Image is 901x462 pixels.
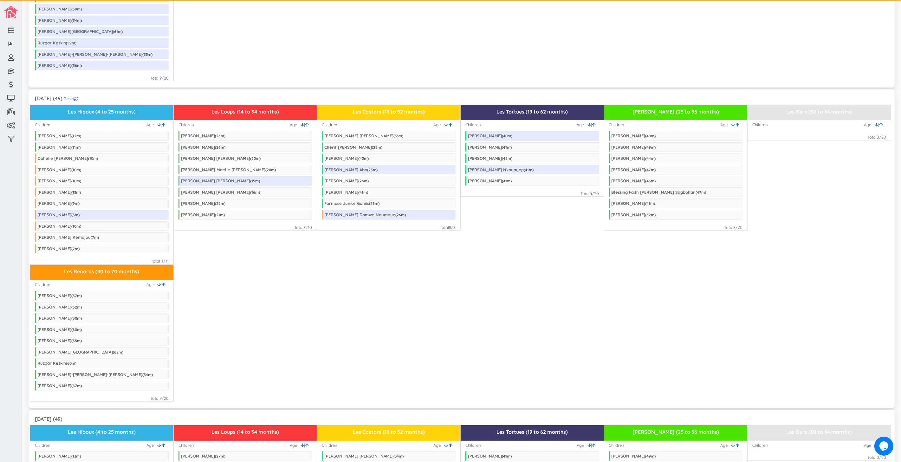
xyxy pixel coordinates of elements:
span: ( m) [71,145,81,150]
span: 47 [647,167,651,172]
span: 12 [73,133,76,138]
span: 45 [647,179,651,183]
div: Children [35,122,50,128]
span: 8 [449,225,451,230]
span: ( m) [524,167,534,172]
h3: [DATE] (49) [35,416,62,422]
h3: Les Loups (14 to 34 months) [176,429,314,435]
span: ( m) [502,179,512,183]
span: ( m) [71,7,82,11]
div: [PERSON_NAME] [37,6,82,11]
span: ( m) [645,167,656,172]
h3: Les Ours (30 to 64 months) [750,109,888,115]
span: Age [577,442,588,448]
span: 40 [503,133,508,138]
span: ( m) [358,156,369,161]
div: [PERSON_NAME] [612,133,656,138]
div: Total /20 [867,454,886,460]
span: 10 [89,156,93,161]
span: ( m) [71,133,81,138]
a: | [157,122,162,128]
div: [PERSON_NAME]-[PERSON_NAME]-[PERSON_NAME] [37,372,153,377]
span: 13 [73,190,76,195]
span: 28 [373,145,378,150]
a: | [157,442,162,448]
div: Children [178,122,194,128]
span: ( m) [142,52,152,57]
div: Total /20 [724,224,742,231]
div: [PERSON_NAME] [37,201,80,206]
span: ( m) [113,29,123,34]
span: ( m) [215,212,225,217]
h3: Les Castors (18 to 52 months) [320,109,458,115]
span: 49 [647,454,651,459]
div: [PERSON_NAME] [37,190,81,195]
span: 10 [73,179,76,183]
div: Children [322,442,337,448]
div: Children [609,122,625,128]
span: 9 [73,201,75,206]
div: [PERSON_NAME] [324,178,369,183]
div: Children [322,122,337,128]
span: ( m) [71,167,81,172]
div: Children [35,282,50,288]
span: ( m) [71,246,80,251]
iframe: chat widget [874,437,895,456]
span: ( m) [358,190,368,195]
div: [PERSON_NAME] [468,178,512,183]
span: 41 [503,145,507,150]
div: Total /10 [294,224,312,231]
span: 10 [73,224,76,229]
span: 8 [303,225,306,230]
span: 5 [73,212,75,217]
div: Ophelie [PERSON_NAME] [37,156,98,161]
span: 11 [73,145,76,150]
span: 41 [360,190,363,195]
span: 54 [73,18,77,23]
span: 22 [216,201,221,206]
span: 59 [73,7,77,11]
span: Age [864,442,875,448]
h3: [PERSON_NAME] (25 to 56 months) [607,109,745,115]
span: 26 [370,201,375,206]
div: Ruzgar Keskin [37,361,76,366]
span: ( m) [71,293,82,298]
a: | [731,122,736,128]
div: [PERSON_NAME][GEOGRAPHIC_DATA] [37,29,123,34]
span: 54 [144,372,148,377]
span: ( m) [142,372,153,377]
h3: Les Loups (14 to 34 months) [176,109,314,115]
span: ( m) [696,190,706,195]
div: Total /11 [151,258,169,264]
span: 0 [877,455,879,460]
span: 44 [647,156,651,161]
a: Reset [64,96,78,101]
span: ( m) [265,167,276,172]
span: ( m) [372,145,382,150]
span: ( m) [215,145,225,150]
div: Ruzgar Keskin [37,40,76,45]
div: [PERSON_NAME] [37,178,81,183]
div: [PERSON_NAME] [37,327,82,332]
span: 53 [144,52,148,57]
span: 7 [73,246,75,251]
span: ( m) [502,133,512,138]
span: 59 [67,41,72,45]
div: [PERSON_NAME] [181,133,225,138]
div: [PERSON_NAME] Kemajou [37,235,99,240]
span: 41 [503,454,507,459]
div: Formose Junior Gomis [324,201,379,206]
div: Children [752,122,768,128]
div: [PERSON_NAME] [324,156,369,161]
div: [PERSON_NAME] [37,383,82,388]
a: | [157,282,162,288]
div: [PERSON_NAME] [37,145,81,150]
span: ( m) [395,212,406,217]
span: 56 [73,63,77,68]
a: | [588,122,592,128]
span: 50 [73,316,77,321]
span: 41 [503,179,507,183]
div: [PERSON_NAME] [37,316,82,321]
h3: Les Hiboux (4 to 25 months) [33,109,171,115]
div: [PERSON_NAME] [612,145,656,150]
